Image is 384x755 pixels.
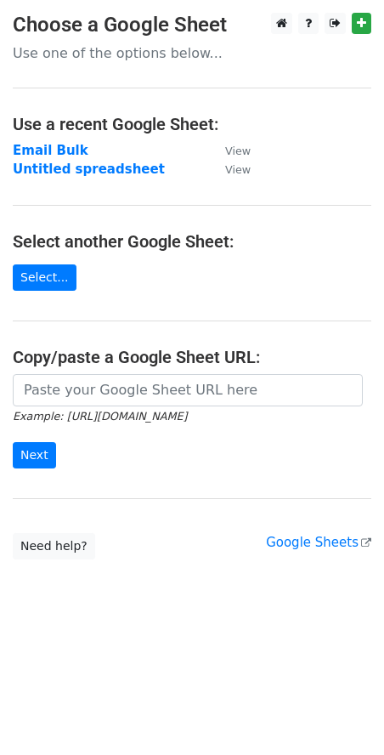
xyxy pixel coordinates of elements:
h3: Choose a Google Sheet [13,13,371,37]
a: Untitled spreadsheet [13,162,165,177]
a: Email Bulk [13,143,88,158]
small: View [225,163,251,176]
input: Paste your Google Sheet URL here [13,374,363,406]
p: Use one of the options below... [13,44,371,62]
small: View [225,145,251,157]
a: Select... [13,264,76,291]
input: Next [13,442,56,468]
a: View [208,143,251,158]
small: Example: [URL][DOMAIN_NAME] [13,410,187,423]
a: Need help? [13,533,95,559]
h4: Select another Google Sheet: [13,231,371,252]
a: View [208,162,251,177]
h4: Use a recent Google Sheet: [13,114,371,134]
a: Google Sheets [266,535,371,550]
h4: Copy/paste a Google Sheet URL: [13,347,371,367]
